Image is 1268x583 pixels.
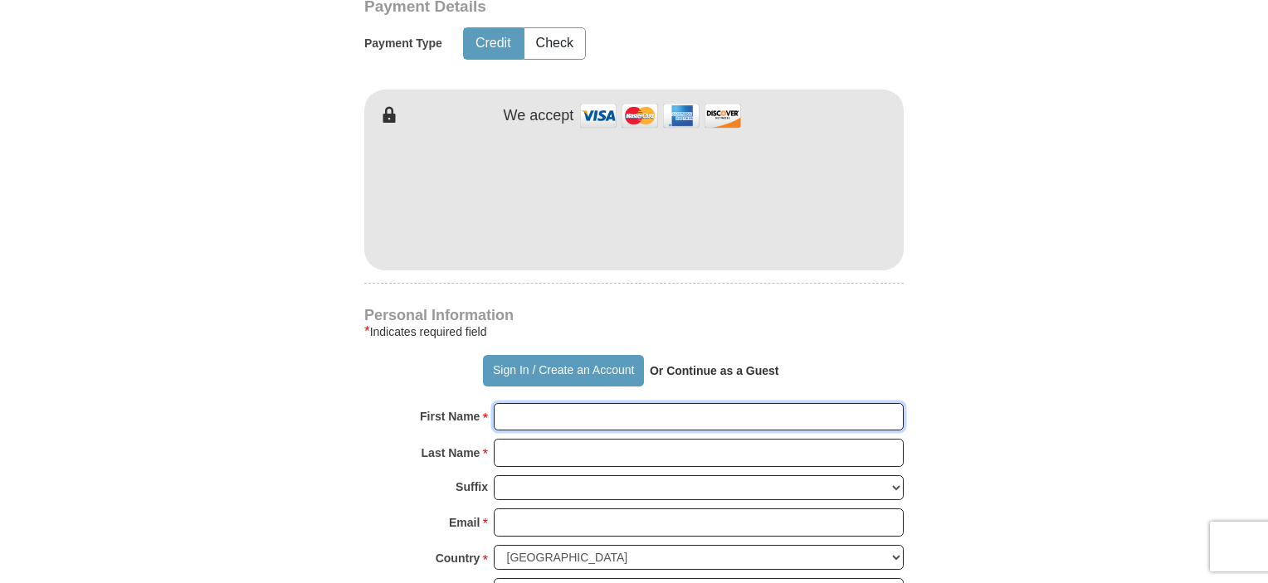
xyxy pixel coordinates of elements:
strong: Or Continue as a Guest [650,364,779,377]
h5: Payment Type [364,36,442,51]
h4: We accept [504,107,574,125]
strong: First Name [420,405,480,428]
h4: Personal Information [364,309,904,322]
img: credit cards accepted [578,98,744,134]
strong: Last Name [422,441,480,464]
div: Indicates required field [364,322,904,342]
button: Check [524,28,585,59]
strong: Country [436,547,480,570]
strong: Email [449,511,480,534]
button: Credit [464,28,523,59]
button: Sign In / Create an Account [483,355,643,386]
strong: Suffix [456,475,488,498]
